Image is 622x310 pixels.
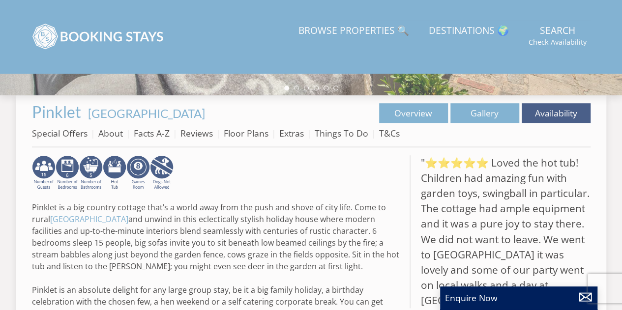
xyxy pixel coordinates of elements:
[56,155,79,191] img: AD_4nXfRzBlt2m0mIteXDhAcJCdmEApIceFt1SPvkcB48nqgTZkfMpQlDmULa47fkdYiHD0skDUgcqepViZHFLjVKS2LWHUqM...
[32,127,88,139] a: Special Offers
[126,155,150,191] img: AD_4nXdrZMsjcYNLGsKuA84hRzvIbesVCpXJ0qqnwZoX5ch9Zjv73tWe4fnFRs2gJ9dSiUubhZXckSJX_mqrZBmYExREIfryF...
[180,127,213,139] a: Reviews
[379,127,400,139] a: T&Cs
[279,127,304,139] a: Extras
[84,106,205,120] span: -
[224,127,268,139] a: Floor Plans
[134,127,170,139] a: Facts A-Z
[522,103,591,123] a: Availability
[79,155,103,191] img: AD_4nXcMgaL2UimRLXeXiAqm8UPE-AF_sZahunijfYMEIQ5SjfSEJI6yyokxyra45ncz6iSW_QuFDoDBo1Fywy-cEzVuZq-ph...
[98,127,123,139] a: About
[379,103,448,123] a: Overview
[450,103,519,123] a: Gallery
[50,214,128,225] a: [GEOGRAPHIC_DATA]
[32,102,84,121] a: Pinklet
[525,20,591,52] a: SearchCheck Availability
[315,127,368,139] a: Things To Do
[425,20,513,42] a: Destinations 🌍
[529,37,587,47] small: Check Availability
[32,155,56,191] img: AD_4nXdm7d4G2YDlTvDNqQTdX1vdTAEAvNtUEKlmdBdwfA56JoWD8uu9-l1tHBTjLitErEH7b5pr3HeNp36h7pU9MuRJVB8Ke...
[88,106,205,120] a: [GEOGRAPHIC_DATA]
[295,20,413,42] a: Browse Properties 🔍
[103,155,126,191] img: AD_4nXcpX5uDwed6-YChlrI2BYOgXwgg3aqYHOhRm0XfZB-YtQW2NrmeCr45vGAfVKUq4uWnc59ZmEsEzoF5o39EWARlT1ewO...
[150,155,174,191] img: AD_4nXdtMqFLQeNd5SD_yg5mtFB1sUCemmLv_z8hISZZtoESff8uqprI2Ap3l0Pe6G3wogWlQaPaciGoyoSy1epxtlSaMm8_H...
[32,102,81,121] span: Pinklet
[32,12,165,61] img: BookingStays
[410,155,591,309] blockquote: "⭐⭐⭐⭐⭐ Loved the hot tub! Children had amazing fun with garden toys, swingball in particular. The...
[445,291,592,304] p: Enquire Now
